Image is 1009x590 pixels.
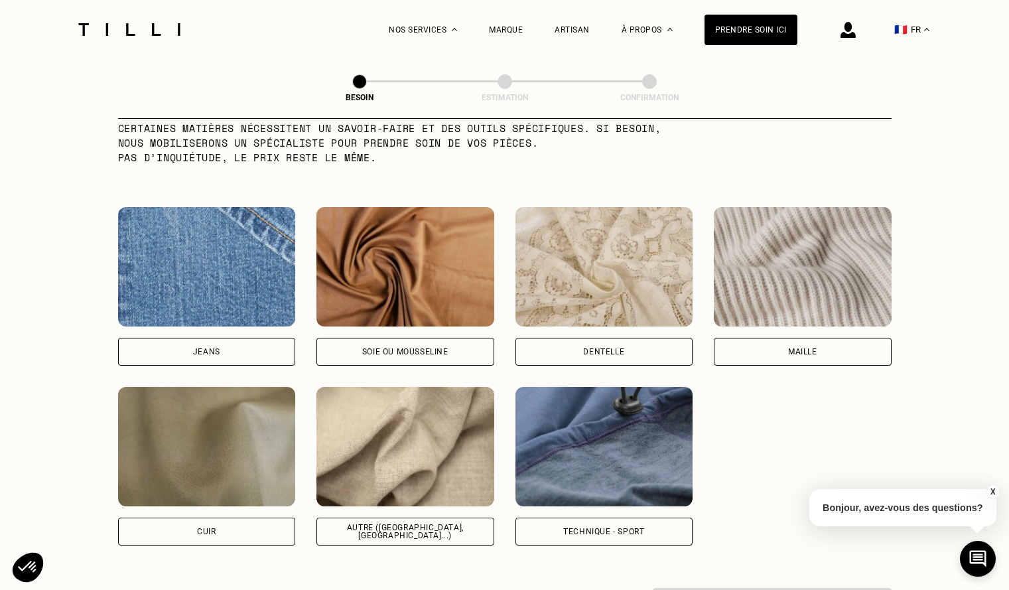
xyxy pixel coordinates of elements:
div: Autre ([GEOGRAPHIC_DATA], [GEOGRAPHIC_DATA]...) [328,524,483,540]
img: Tilli retouche vos vêtements en Cuir [118,387,296,506]
img: Tilli retouche vos vêtements en Autre (coton, jersey...) [316,387,494,506]
p: Certaines matières nécessitent un savoir-faire et des outils spécifiques. Si besoin, nous mobilis... [118,121,689,165]
img: Tilli retouche vos vêtements en Technique - Sport [515,387,693,506]
div: Cuir [197,528,216,536]
a: Marque [489,25,523,35]
div: Dentelle [583,348,624,356]
p: Bonjour, avez-vous des questions? [809,489,996,526]
div: Maille [788,348,817,356]
div: Jeans [193,348,220,356]
img: Tilli retouche vos vêtements en Soie ou mousseline [316,207,494,327]
a: Artisan [555,25,590,35]
img: Tilli retouche vos vêtements en Maille [714,207,892,327]
img: Menu déroulant [452,28,457,31]
img: menu déroulant [924,28,929,31]
div: Confirmation [583,93,716,102]
img: icône connexion [841,22,856,38]
a: Prendre soin ici [705,15,797,45]
div: Technique - Sport [563,528,644,536]
img: Menu déroulant à propos [667,28,673,31]
button: X [986,484,999,499]
img: Logo du service de couturière Tilli [74,23,185,36]
img: Tilli retouche vos vêtements en Jeans [118,207,296,327]
div: Estimation [438,93,571,102]
div: Besoin [293,93,426,102]
img: Tilli retouche vos vêtements en Dentelle [515,207,693,327]
span: 🇫🇷 [894,23,908,36]
div: Soie ou mousseline [362,348,448,356]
